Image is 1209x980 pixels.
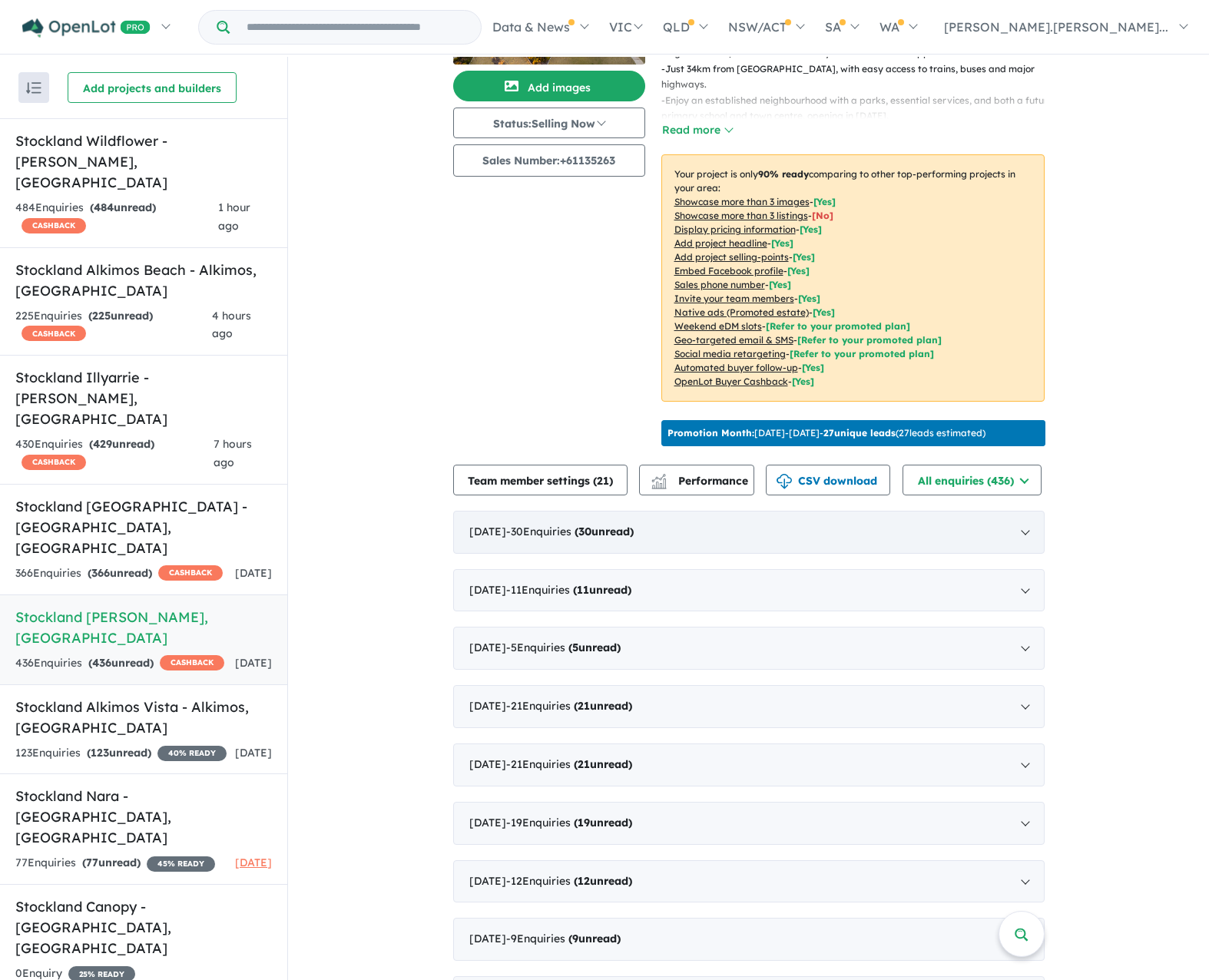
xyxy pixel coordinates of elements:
[568,641,621,654] strong: ( unread)
[453,465,628,495] button: Team member settings (21)
[766,320,910,332] span: [Refer to your promoted plan]
[453,918,1045,961] div: [DATE]
[22,218,86,233] span: CASHBACK
[15,307,212,344] div: 225 Enquir ies
[453,627,1045,670] div: [DATE]
[823,427,896,439] b: 27 unique leads
[506,874,632,888] span: - 12 Enquir ies
[812,210,833,221] span: [ No ]
[15,435,214,472] div: 430 Enquir ies
[578,757,590,771] span: 21
[578,874,590,888] span: 12
[573,583,631,597] strong: ( unread)
[214,437,252,469] span: 7 hours ago
[790,348,934,359] span: [Refer to your promoted plan]
[674,376,788,387] u: OpenLot Buyer Cashback
[771,237,793,249] span: [ Yes ]
[674,320,762,332] u: Weekend eDM slots
[453,743,1045,786] div: [DATE]
[88,309,153,323] strong: ( unread)
[578,699,590,713] span: 21
[453,108,645,138] button: Status:Selling Now
[15,896,272,958] h5: Stockland Canopy - [GEOGRAPHIC_DATA] , [GEOGRAPHIC_DATA]
[453,144,645,177] button: Sales Number:+61135263
[157,746,227,761] span: 40 % READY
[15,854,215,872] div: 77 Enquir ies
[813,196,836,207] span: [ Yes ]
[15,786,272,848] h5: Stockland Nara - [GEOGRAPHIC_DATA] , [GEOGRAPHIC_DATA]
[15,260,272,301] h5: Stockland Alkimos Beach - Alkimos , [GEOGRAPHIC_DATA]
[15,744,227,763] div: 123 Enquir ies
[87,746,151,760] strong: ( unread)
[86,856,98,869] span: 77
[26,82,41,94] img: sort.svg
[674,223,796,235] u: Display pricing information
[453,511,1045,554] div: [DATE]
[91,746,109,760] span: 123
[15,367,272,429] h5: Stockland Illyarrie - [PERSON_NAME] , [GEOGRAPHIC_DATA]
[93,437,112,451] span: 429
[160,655,224,670] span: CASHBACK
[158,565,223,581] span: CASHBACK
[661,93,1057,124] p: - Enjoy an established neighbourhood with a parks, essential services, and both a future primary ...
[797,334,942,346] span: [Refer to your promoted plan]
[506,525,634,538] span: - 30 Enquir ies
[453,71,645,101] button: Add images
[903,465,1042,495] button: All enquiries (436)
[802,362,824,373] span: [Yes]
[15,607,272,648] h5: Stockland [PERSON_NAME] , [GEOGRAPHIC_DATA]
[674,279,765,290] u: Sales phone number
[89,437,154,451] strong: ( unread)
[574,699,632,713] strong: ( unread)
[674,210,808,221] u: Showcase more than 3 listings
[572,932,578,945] span: 9
[506,641,621,654] span: - 5 Enquir ies
[147,856,215,872] span: 45 % READY
[233,11,478,44] input: Try estate name, suburb, builder or developer
[800,223,822,235] span: [ Yes ]
[674,306,809,318] u: Native ads (Promoted estate)
[674,362,798,373] u: Automated buyer follow-up
[651,478,667,488] img: bar-chart.svg
[22,326,86,341] span: CASHBACK
[769,279,791,290] span: [ Yes ]
[15,697,272,738] h5: Stockland Alkimos Vista - Alkimos , [GEOGRAPHIC_DATA]
[574,816,632,829] strong: ( unread)
[235,656,272,670] span: [DATE]
[758,168,809,180] b: 90 % ready
[453,569,1045,612] div: [DATE]
[674,237,767,249] u: Add project headline
[674,334,793,346] u: Geo-targeted email & SMS
[15,496,272,558] h5: Stockland [GEOGRAPHIC_DATA] - [GEOGRAPHIC_DATA] , [GEOGRAPHIC_DATA]
[22,455,86,470] span: CASHBACK
[453,685,1045,728] div: [DATE]
[639,465,754,495] button: Performance
[82,856,141,869] strong: ( unread)
[22,18,151,38] img: Openlot PRO Logo White
[218,200,250,233] span: 1 hour ago
[453,802,1045,845] div: [DATE]
[578,816,590,829] span: 19
[453,860,1045,903] div: [DATE]
[568,932,621,945] strong: ( unread)
[792,376,814,387] span: [Yes]
[577,583,589,597] span: 11
[813,306,835,318] span: [Yes]
[92,309,111,323] span: 225
[651,474,665,482] img: line-chart.svg
[766,465,890,495] button: CSV download
[575,525,634,538] strong: ( unread)
[574,757,632,771] strong: ( unread)
[212,309,251,341] span: 4 hours ago
[597,474,609,488] span: 21
[235,566,272,580] span: [DATE]
[674,348,786,359] u: Social media retargeting
[572,641,578,654] span: 5
[578,525,591,538] span: 30
[674,196,810,207] u: Showcase more than 3 images
[506,757,632,771] span: - 21 Enquir ies
[88,656,154,670] strong: ( unread)
[88,566,152,580] strong: ( unread)
[235,746,272,760] span: [DATE]
[506,932,621,945] span: - 9 Enquir ies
